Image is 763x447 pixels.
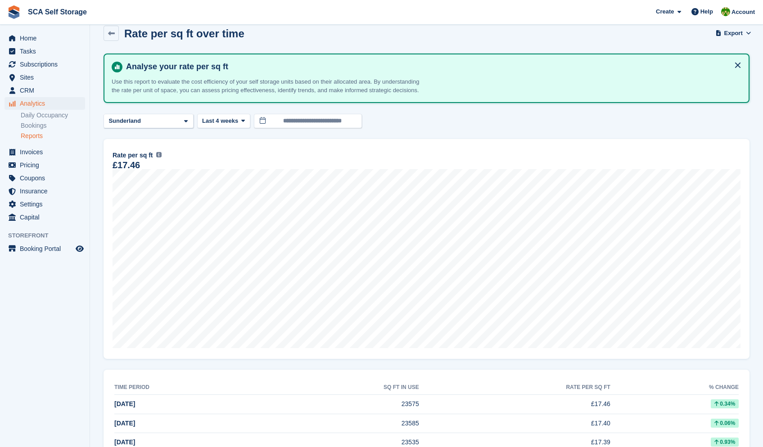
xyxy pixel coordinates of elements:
[122,62,741,72] h4: Analyse your rate per sq ft
[721,7,730,16] img: Sam Chapman
[8,231,90,240] span: Storefront
[197,114,250,129] button: Last 4 weeks
[5,97,85,110] a: menu
[114,420,135,427] span: [DATE]
[731,8,755,17] span: Account
[5,45,85,58] a: menu
[717,26,749,40] button: Export
[5,172,85,184] a: menu
[419,395,610,414] td: £17.46
[20,45,74,58] span: Tasks
[5,185,85,197] a: menu
[20,71,74,84] span: Sites
[5,84,85,97] a: menu
[711,399,739,408] div: 0.34%
[5,159,85,171] a: menu
[20,159,74,171] span: Pricing
[114,380,266,395] th: Time period
[114,438,135,446] span: [DATE]
[5,242,85,255] a: menu
[5,32,85,45] a: menu
[20,32,74,45] span: Home
[700,7,713,16] span: Help
[21,132,85,140] a: Reports
[5,198,85,210] a: menu
[21,121,85,130] a: Bookings
[20,211,74,223] span: Capital
[711,438,739,447] div: 0.93%
[5,58,85,71] a: menu
[107,116,144,125] div: Sunderland
[266,414,419,433] td: 23585
[266,380,419,395] th: Sq ft in use
[419,380,610,395] th: Rate per sq ft
[20,58,74,71] span: Subscriptions
[21,111,85,120] a: Daily Occupancy
[20,198,74,210] span: Settings
[610,380,739,395] th: % change
[156,152,162,157] img: icon-info-grey-7440780725fd019a000dd9b08b2336e03edf1995a4989e88bcd33f0948082b44.svg
[112,77,427,95] p: Use this report to evaluate the cost efficiency of your self storage units based on their allocat...
[419,414,610,433] td: £17.40
[266,395,419,414] td: 23575
[7,5,21,19] img: stora-icon-8386f47178a22dfd0bd8f6a31ec36ba5ce8667c1dd55bd0f319d3a0aa187defe.svg
[113,161,140,169] div: £17.46
[114,400,135,407] span: [DATE]
[20,172,74,184] span: Coupons
[5,71,85,84] a: menu
[724,29,743,38] span: Export
[5,146,85,158] a: menu
[711,419,739,428] div: 0.06%
[202,116,238,125] span: Last 4 weeks
[124,27,244,40] h2: Rate per sq ft over time
[74,243,85,254] a: Preview store
[20,185,74,197] span: Insurance
[656,7,674,16] span: Create
[113,151,153,160] span: Rate per sq ft
[24,4,90,19] a: SCA Self Storage
[20,146,74,158] span: Invoices
[20,84,74,97] span: CRM
[20,242,74,255] span: Booking Portal
[20,97,74,110] span: Analytics
[5,211,85,223] a: menu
